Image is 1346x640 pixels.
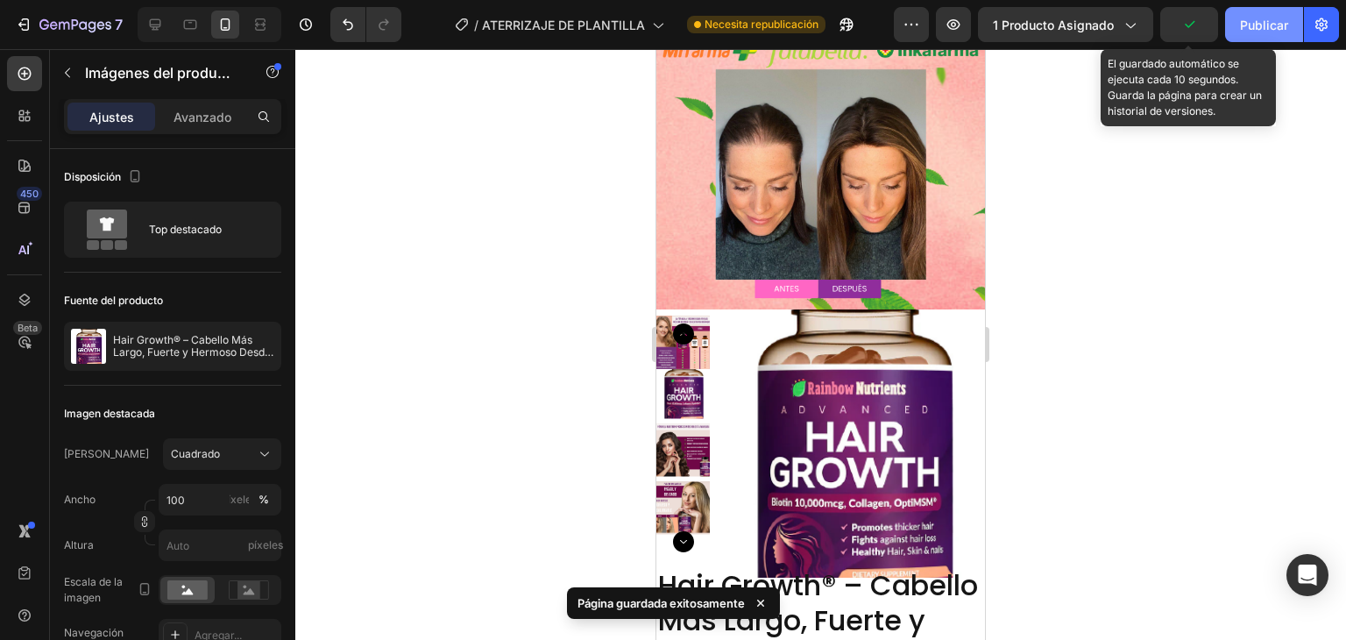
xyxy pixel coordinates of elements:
iframe: Área de diseño [656,49,985,640]
img: Imagen de característica del producto [71,329,106,364]
font: píxeles [222,493,257,506]
font: Navegación [64,626,124,639]
font: Publicar [1240,18,1288,32]
font: Altura [64,538,94,551]
font: [PERSON_NAME] [64,447,149,460]
button: 7 [7,7,131,42]
font: Imágenes del producto [85,64,238,82]
button: Cuadrado [163,438,281,470]
font: Necesita republicación [705,18,818,31]
font: Beta [18,322,38,334]
font: píxeles [248,538,283,551]
button: Publicar [1225,7,1303,42]
font: Disposición [64,170,121,183]
font: Hair Growth® – Cabello Más Largo, Fuerte y Hermoso Desde la Raíz [113,333,273,371]
font: ATERRIZAJE DE PLANTILLA [482,18,645,32]
input: píxeles [159,530,281,561]
font: Top destacado [149,223,222,236]
font: Ancho [64,493,96,506]
font: Escala de la imagen [64,575,123,604]
font: % [259,493,269,506]
p: Imágenes del producto [85,62,234,83]
font: 1 producto asignado [993,18,1114,32]
button: % [229,489,250,510]
div: Abrir Intercom Messenger [1286,554,1328,596]
font: Imagen destacada [64,407,155,420]
font: Ajustes [89,110,134,124]
div: Deshacer/Rehacer [330,7,401,42]
font: Cuadrado [171,447,220,460]
font: 7 [115,16,123,33]
font: Página guardada exitosamente [577,596,745,610]
font: Fuente del producto [64,294,163,307]
font: Avanzado [174,110,231,124]
font: / [474,18,478,32]
button: píxeles [253,489,274,510]
button: 1 producto asignado [978,7,1153,42]
font: 450 [20,188,39,200]
input: píxeles% [159,484,281,516]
